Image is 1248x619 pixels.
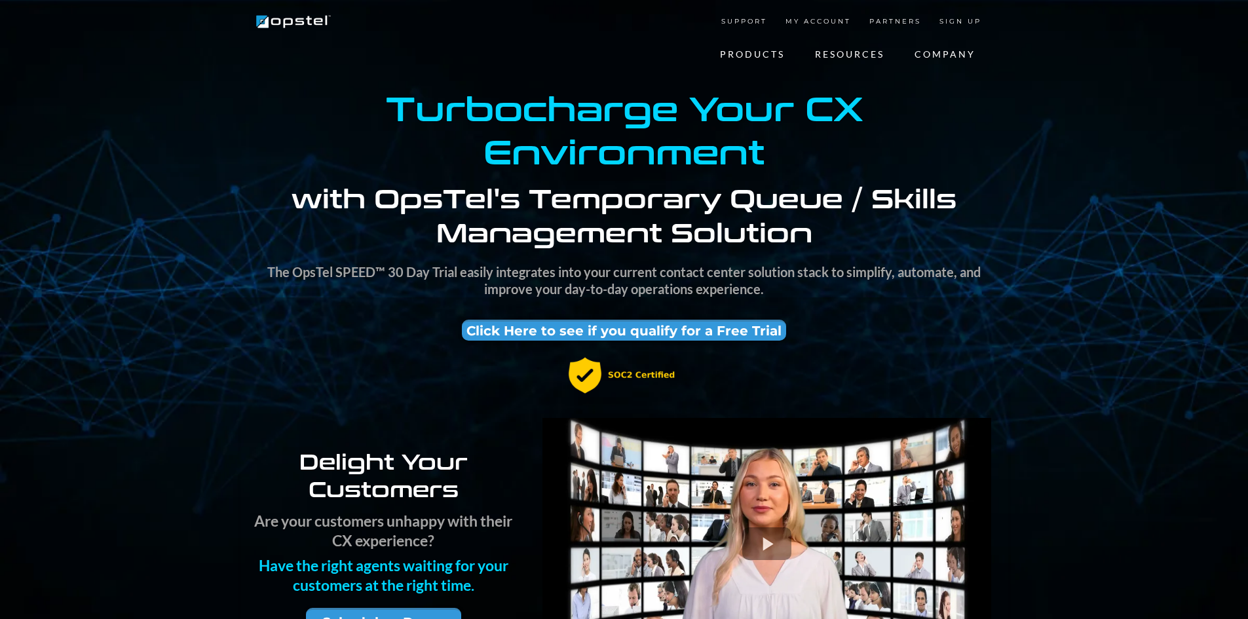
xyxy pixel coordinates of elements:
[386,84,863,130] strong: Turbocharge Your CX
[299,446,468,476] strong: Delight Your
[860,9,930,35] a: PARTNERS
[800,41,899,68] a: RESOURCES
[776,9,860,35] a: MY ACCOUNT
[466,323,782,339] span: Click Here to see if you qualify for a Free Trial
[930,9,991,35] a: SIGN UP
[483,127,765,174] strong: Environment
[254,512,512,550] strong: Are your customers unhappy with their CX experience?
[462,320,786,341] a: Click Here to see if you qualify for a Free Trial
[292,179,956,250] strong: with OpsTel's Temporary Queue / Skills Management Solution
[705,41,800,68] a: PRODUCTS
[309,474,459,503] strong: Customers
[254,14,333,27] a: https://www.opstel.com/
[712,9,776,35] a: SUPPORT
[899,41,991,68] a: COMPANY
[259,556,508,594] strong: Have the right agents waiting for your customers at the right time.
[267,264,981,297] strong: The OpsTel SPEED™ 30 Day Trial easily integrates into your current contact center solution stack ...
[254,12,333,31] img: Brand Logo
